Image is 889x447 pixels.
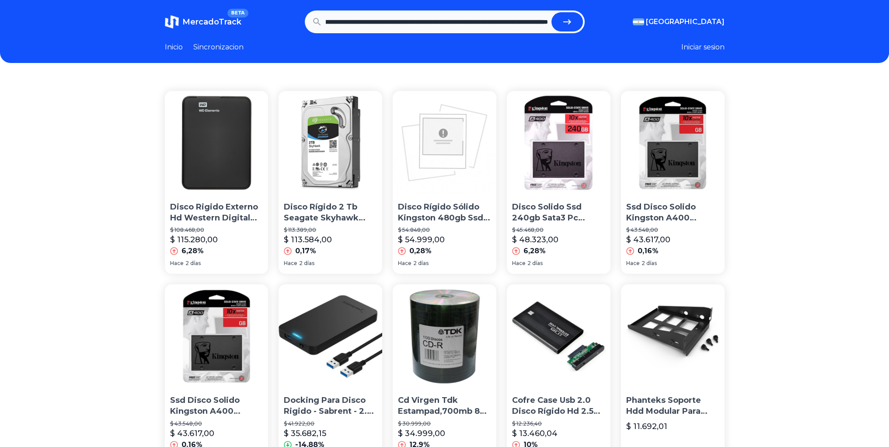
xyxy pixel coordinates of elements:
span: 2 días [641,260,657,267]
p: $ 12.236,40 [512,420,605,427]
p: 0,28% [409,246,432,256]
img: Docking Para Disco Rigido - Sabrent - 2.5 - Usb 3.0 Hdd/ssd [279,284,382,388]
img: Phanteks Soporte Hdd Modular Para Disco 3.5 - 2.5 Metálico [621,284,725,388]
span: BETA [227,9,248,17]
p: $ 41.922,00 [284,420,377,427]
p: $ 45.468,00 [512,227,605,234]
p: 6,28% [523,246,546,256]
p: $ 54.999,00 [398,234,445,246]
p: $ 113.584,00 [284,234,332,246]
a: Ssd Disco Solido Kingston A400 240gb Pc Gamer Sata 3Ssd Disco Solido Kingston A400 240gb Pc Gamer... [621,91,725,274]
span: Hace [626,260,640,267]
p: Disco Solido Ssd 240gb Sata3 Pc Notebook Mac [512,202,605,223]
button: Iniciar sesion [681,42,725,52]
p: Cd Virgen Tdk Estampad,700mb 80 Minutos Bulk X100,avellaneda [398,395,491,417]
a: Inicio [165,42,183,52]
p: Disco Rigido Externo Hd Western Digital 1tb Usb 3.0 Win/mac [170,202,263,223]
p: $ 11.692,01 [626,420,667,433]
a: Disco Rigido Externo Hd Western Digital 1tb Usb 3.0 Win/macDisco Rigido Externo Hd Western Digita... [165,91,268,274]
p: $ 13.460,04 [512,427,558,440]
img: MercadoTrack [165,15,179,29]
span: 2 días [185,260,201,267]
a: Disco Rígido Sólido Kingston 480gb Ssd Now A400 Sata3 2.5Disco Rígido Sólido Kingston 480gb Ssd N... [393,91,496,274]
p: $ 43.548,00 [170,420,263,427]
p: Disco Rígido Sólido Kingston 480gb Ssd Now A400 Sata3 2.5 [398,202,491,223]
span: 2 días [413,260,429,267]
img: Cd Virgen Tdk Estampad,700mb 80 Minutos Bulk X100,avellaneda [393,284,496,388]
p: $ 43.617,00 [170,427,214,440]
img: Cofre Case Usb 2.0 Disco Rígido Hd 2.5 Sata De Notebook [507,284,610,388]
p: $ 43.548,00 [626,227,719,234]
span: Hace [512,260,526,267]
img: Disco Rígido Sólido Kingston 480gb Ssd Now A400 Sata3 2.5 [393,91,496,195]
a: Sincronizacion [193,42,244,52]
p: Docking Para Disco Rigido - Sabrent - 2.5 - Usb 3.0 Hdd/ssd [284,395,377,417]
p: $ 34.999,00 [398,427,445,440]
a: Disco Rígido 2 Tb Seagate Skyhawk Simil Purple Wd Dvr CctDisco Rígido 2 Tb Seagate Skyhawk Simil ... [279,91,382,274]
a: MercadoTrackBETA [165,15,241,29]
p: 0,16% [638,246,659,256]
img: Disco Rigido Externo Hd Western Digital 1tb Usb 3.0 Win/mac [165,91,268,195]
span: Hace [170,260,184,267]
p: $ 108.468,00 [170,227,263,234]
p: 6,28% [181,246,204,256]
p: Disco Rígido 2 Tb Seagate Skyhawk Simil Purple Wd Dvr Cct [284,202,377,223]
p: $ 115.280,00 [170,234,218,246]
p: $ 113.389,00 [284,227,377,234]
p: $ 54.848,00 [398,227,491,234]
p: Cofre Case Usb 2.0 Disco Rígido Hd 2.5 Sata De Notebook [512,395,605,417]
a: Disco Solido Ssd 240gb Sata3 Pc Notebook MacDisco Solido Ssd 240gb Sata3 Pc Notebook Mac$ 45.468,... [507,91,610,274]
p: Ssd Disco Solido Kingston A400 240gb Sata 3 Simil Uv400 [170,395,263,417]
p: $ 30.999,00 [398,420,491,427]
img: Disco Solido Ssd 240gb Sata3 Pc Notebook Mac [507,91,610,195]
img: Disco Rígido 2 Tb Seagate Skyhawk Simil Purple Wd Dvr Cct [279,91,382,195]
p: $ 35.682,15 [284,427,326,440]
p: $ 48.323,00 [512,234,558,246]
span: MercadoTrack [182,17,241,27]
button: [GEOGRAPHIC_DATA] [633,17,725,27]
p: $ 43.617,00 [626,234,670,246]
img: Ssd Disco Solido Kingston A400 240gb Sata 3 Simil Uv400 [165,284,268,388]
span: Hace [284,260,297,267]
span: Hace [398,260,411,267]
p: Ssd Disco Solido Kingston A400 240gb Pc Gamer Sata 3 [626,202,719,223]
p: 0,17% [295,246,316,256]
p: Phanteks Soporte Hdd Modular Para Disco 3.5 - 2.5 Metálico [626,395,719,417]
span: [GEOGRAPHIC_DATA] [646,17,725,27]
img: Ssd Disco Solido Kingston A400 240gb Pc Gamer Sata 3 [621,91,725,195]
span: 2 días [527,260,543,267]
span: 2 días [299,260,314,267]
img: Argentina [633,18,644,25]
